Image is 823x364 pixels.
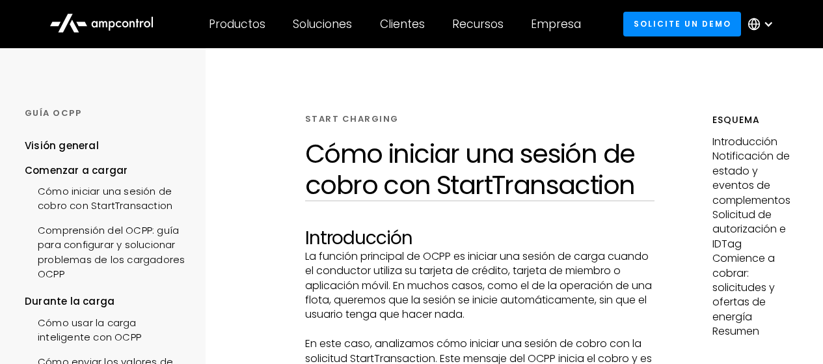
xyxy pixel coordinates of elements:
[305,113,399,125] div: START CHARGING
[712,251,798,324] p: Comience a cobrar: solicitudes y ofertas de energía
[712,208,798,251] p: Solicitud de autorización e IDTag
[712,149,798,208] p: Notificación de estado y eventos de complementos
[25,139,99,163] a: Visión general
[712,135,798,149] p: Introducción
[209,17,265,31] div: Productos
[25,107,189,119] div: GUÍA OCPP
[531,17,581,31] div: Empresa
[25,309,189,348] a: Cómo usar la carga inteligente con OCPP
[380,17,425,31] div: Clientes
[25,139,99,153] div: Visión general
[452,17,504,31] div: Recursos
[712,113,798,127] h5: Esquema
[305,322,654,337] p: ‍
[623,12,741,36] a: Solicite un demo
[712,324,798,339] p: Resumen
[25,163,189,178] div: Comenzar a cargar
[25,217,189,285] a: Comprensión del OCPP: guía para configurar y solucionar problemas de los cargadores OCPP
[305,249,654,322] p: La función principal de OCPP es iniciar una sesión de carga cuando el conductor utiliza su tarjet...
[293,17,352,31] div: Soluciones
[25,178,189,217] a: Cómo iniciar una sesión de cobro con StartTransaction
[25,294,189,309] div: Durante la carga
[305,138,654,201] h1: Cómo iniciar una sesión de cobro con StartTransaction
[305,227,654,249] h2: Introducción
